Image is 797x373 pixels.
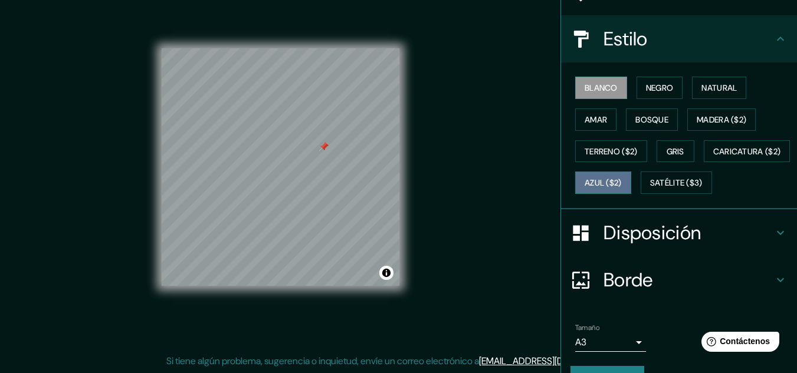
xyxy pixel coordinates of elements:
[561,15,797,62] div: Estilo
[604,27,648,51] font: Estilo
[561,256,797,303] div: Borde
[575,323,599,332] font: Tamaño
[692,77,746,99] button: Natural
[687,108,756,131] button: Madera ($2)
[713,146,781,157] font: Caricatura ($2)
[604,268,653,292] font: Borde
[575,171,631,194] button: Azul ($2)
[637,77,683,99] button: Negro
[701,82,737,93] font: Natural
[635,114,668,125] font: Bosque
[667,146,684,157] font: Gris
[561,209,797,256] div: Disposición
[626,108,678,131] button: Bosque
[585,146,638,157] font: Terreno ($2)
[585,82,618,93] font: Blanco
[479,355,625,367] a: [EMAIL_ADDRESS][DOMAIN_NAME]
[692,327,784,360] iframe: Lanzador de widgets de ayuda
[585,114,607,125] font: Amar
[604,220,701,245] font: Disposición
[379,266,393,280] button: Activar o desactivar atribución
[575,336,586,348] font: A3
[697,114,746,125] font: Madera ($2)
[575,333,646,352] div: A3
[575,108,616,131] button: Amar
[650,178,703,189] font: Satélite ($3)
[575,77,627,99] button: Blanco
[657,140,694,163] button: Gris
[641,171,712,194] button: Satélite ($3)
[166,355,479,367] font: Si tiene algún problema, sugerencia o inquietud, envíe un correo electrónico a
[704,140,791,163] button: Caricatura ($2)
[575,140,647,163] button: Terreno ($2)
[646,82,674,93] font: Negro
[162,48,399,286] canvas: Mapa
[585,178,622,189] font: Azul ($2)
